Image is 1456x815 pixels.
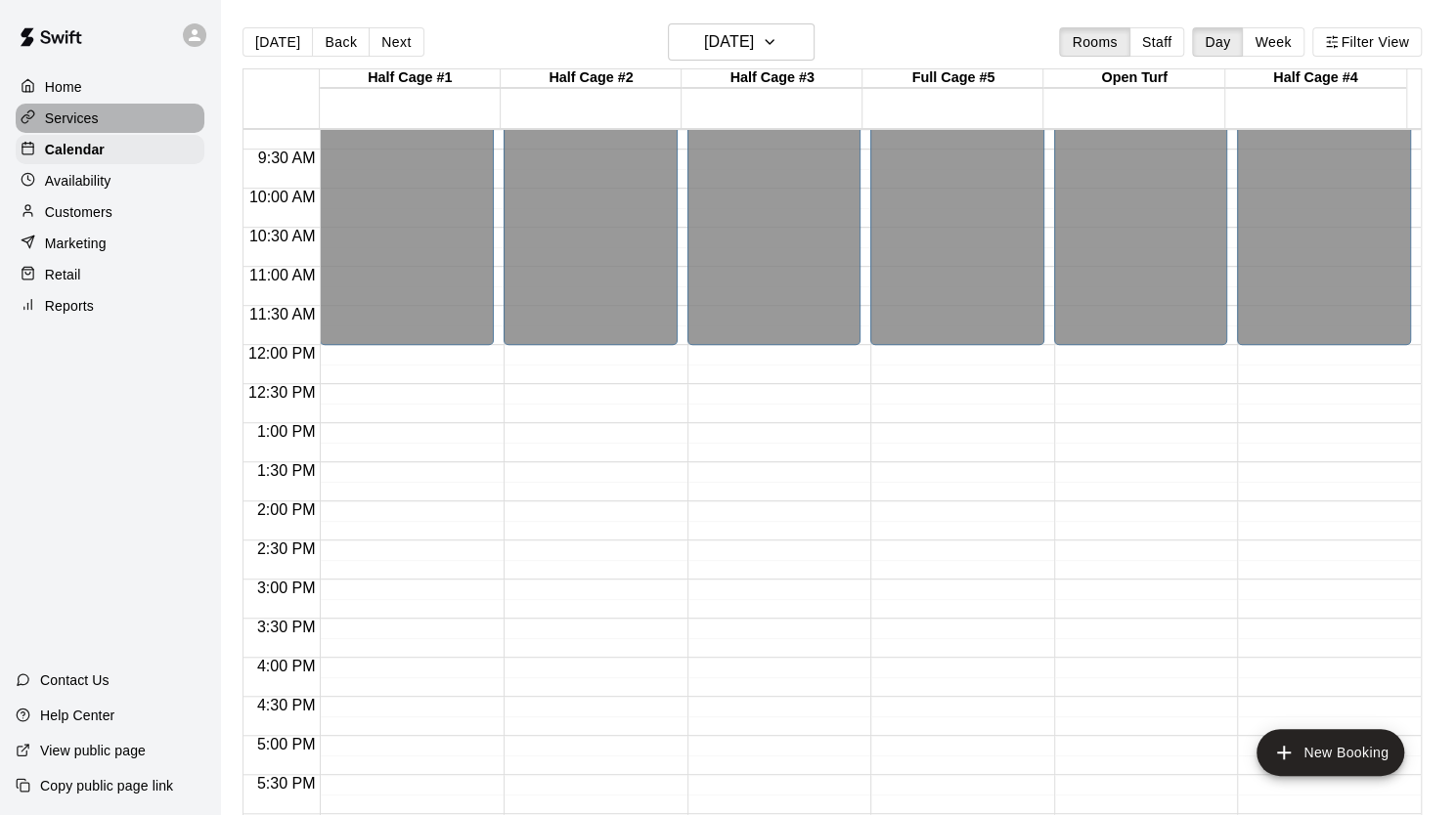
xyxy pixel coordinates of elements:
[244,189,321,205] span: 10:00 AM
[16,104,204,133] a: Services
[252,579,321,596] span: 3:00 PM
[16,197,204,227] a: Customers
[40,670,110,690] p: Contact Us
[1059,27,1129,57] button: Rooms
[1257,729,1404,776] button: add
[312,27,370,57] button: Back
[252,736,321,752] span: 5:00 PM
[501,69,682,88] div: Half Cage #2
[862,69,1043,88] div: Full Cage #5
[682,69,862,88] div: Half Cage #3
[244,228,321,244] span: 10:30 AM
[369,27,423,57] button: Next
[16,135,204,164] a: Calendar
[243,384,320,401] span: 12:30 PM
[252,501,321,518] span: 2:00 PM
[320,69,501,88] div: Half Cage #1
[252,658,321,674] span: 4:00 PM
[45,234,107,253] p: Marketing
[40,741,146,760] p: View public page
[1129,27,1185,57] button: Staff
[252,540,321,557] span: 2:30 PM
[45,140,105,159] p: Calendar
[45,296,94,316] p: Reports
[252,423,321,440] span: 1:00 PM
[45,77,82,97] p: Home
[16,166,204,195] a: Availability
[1242,27,1303,57] button: Week
[45,265,81,284] p: Retail
[243,345,320,362] span: 12:00 PM
[40,706,114,725] p: Help Center
[45,202,112,222] p: Customers
[244,306,321,322] span: 11:30 AM
[704,28,754,56] h6: [DATE]
[244,267,321,283] span: 11:00 AM
[243,27,313,57] button: [DATE]
[40,776,173,795] p: Copy public page link
[1225,69,1406,88] div: Half Cage #4
[252,462,321,479] span: 1:30 PM
[1043,69,1224,88] div: Open Turf
[252,697,321,713] span: 4:30 PM
[1192,27,1243,57] button: Day
[252,619,321,635] span: 3:30 PM
[253,150,321,166] span: 9:30 AM
[668,23,815,61] button: [DATE]
[16,260,204,289] a: Retail
[16,229,204,258] a: Marketing
[45,108,99,128] p: Services
[1312,27,1422,57] button: Filter View
[16,72,204,102] a: Home
[16,291,204,321] a: Reports
[45,171,111,191] p: Availability
[252,775,321,792] span: 5:30 PM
